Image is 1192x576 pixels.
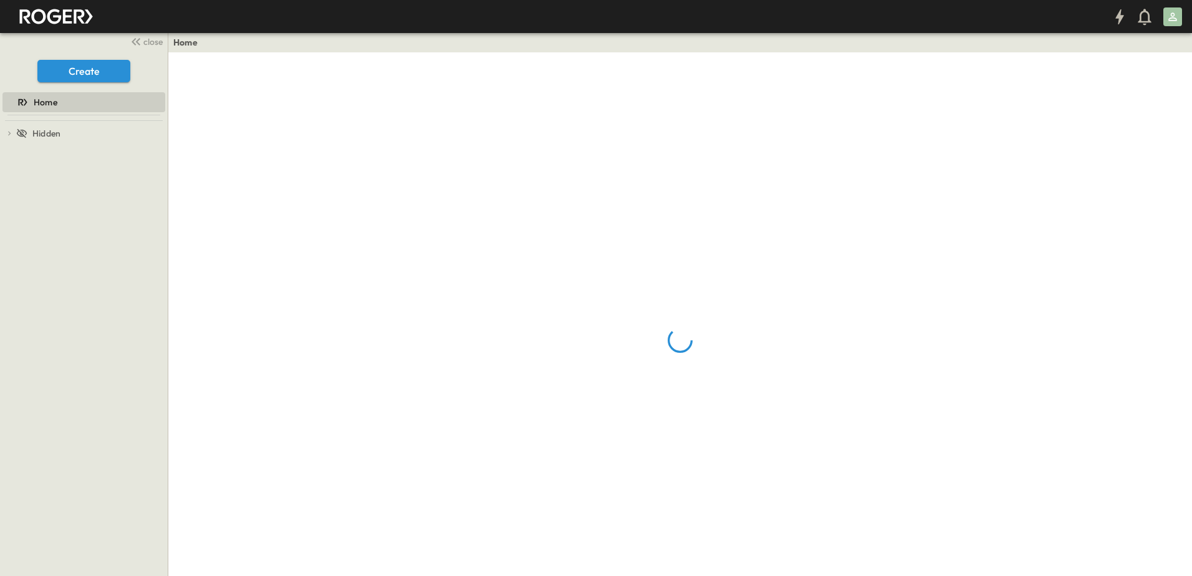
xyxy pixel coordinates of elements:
[37,60,130,82] button: Create
[173,36,198,49] a: Home
[32,127,60,140] span: Hidden
[143,36,163,48] span: close
[2,94,163,111] a: Home
[173,36,205,49] nav: breadcrumbs
[34,96,57,108] span: Home
[125,32,165,50] button: close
